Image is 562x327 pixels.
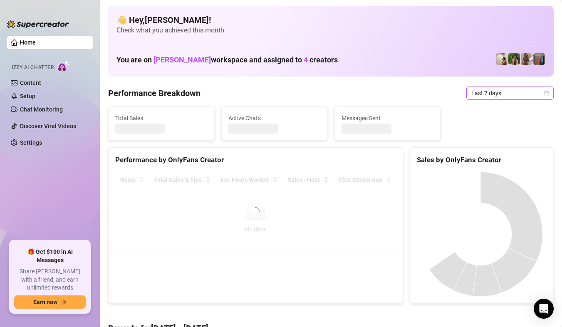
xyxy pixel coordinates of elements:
[20,123,76,129] a: Discover Viral Videos
[14,248,86,264] span: 🎁 Get $100 in AI Messages
[14,295,86,309] button: Earn nowarrow-right
[544,91,549,96] span: calendar
[116,14,545,26] h4: 👋 Hey, [PERSON_NAME] !
[108,87,201,99] h4: Performance Breakdown
[228,114,321,123] span: Active Chats
[20,106,63,113] a: Chat Monitoring
[342,114,434,123] span: Messages Sent
[12,64,54,72] span: Izzy AI Chatter
[250,206,261,217] span: loading
[57,60,70,72] img: AI Chatter
[116,26,545,35] span: Check what you achieved this month
[508,53,520,65] img: Nathaniel
[115,114,208,123] span: Total Sales
[115,154,396,166] div: Performance by OnlyFans Creator
[521,53,532,65] img: Nathaniel
[20,79,41,86] a: Content
[61,299,67,305] span: arrow-right
[534,299,554,319] div: Open Intercom Messenger
[20,139,42,146] a: Settings
[471,87,549,99] span: Last 7 days
[7,20,69,28] img: logo-BBDzfeDw.svg
[304,55,308,64] span: 4
[14,268,86,292] span: Share [PERSON_NAME] with a friend, and earn unlimited rewards
[417,154,547,166] div: Sales by OnlyFans Creator
[33,299,57,305] span: Earn now
[496,53,508,65] img: Ralphy
[116,55,338,64] h1: You are on workspace and assigned to creators
[20,93,35,99] a: Setup
[153,55,211,64] span: [PERSON_NAME]
[20,39,36,46] a: Home
[533,53,545,65] img: Wayne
